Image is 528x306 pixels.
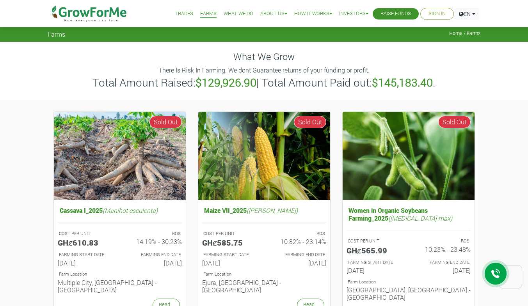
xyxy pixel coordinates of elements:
[198,112,330,200] img: growforme image
[455,8,479,20] a: EN
[428,10,446,18] a: Sign In
[200,10,217,18] a: Farms
[58,238,114,247] h5: GHȼ610.83
[348,238,402,244] p: COST PER UNIT
[202,238,258,247] h5: GHȼ585.75
[247,206,298,214] i: ([PERSON_NAME])
[127,230,181,237] p: ROS
[347,246,403,255] h5: GHȼ565.99
[271,251,325,258] p: FARMING END DATE
[380,10,411,18] a: Raise Funds
[271,230,325,237] p: ROS
[416,259,469,266] p: FARMING END DATE
[388,214,452,222] i: ([MEDICAL_DATA] max)
[149,116,182,128] span: Sold Out
[58,259,114,267] h6: [DATE]
[48,51,481,62] h4: What We Grow
[58,279,182,294] h6: Multiple City, [GEOGRAPHIC_DATA] - [GEOGRAPHIC_DATA]
[59,271,181,278] p: Location of Farm
[347,205,471,223] h5: Women in Organic Soybeans Farming_2025
[270,238,326,245] h6: 10.82% - 23.14%
[270,259,326,267] h6: [DATE]
[59,230,113,237] p: COST PER UNIT
[202,279,326,294] h6: Ejura, [GEOGRAPHIC_DATA] - [GEOGRAPHIC_DATA]
[48,30,65,38] span: Farms
[294,10,332,18] a: How it Works
[416,238,469,244] p: ROS
[347,267,403,274] h6: [DATE]
[58,205,182,216] h5: Cassava I_2025
[202,205,326,216] h5: Maize VII_2025
[343,112,475,200] img: growforme image
[339,10,368,18] a: Investors
[414,246,471,253] h6: 10.23% - 23.48%
[438,116,471,128] span: Sold Out
[372,75,433,90] b: $145,183.40
[348,259,402,266] p: FARMING START DATE
[203,251,257,258] p: FARMING START DATE
[202,259,258,267] h6: [DATE]
[203,230,257,237] p: COST PER UNIT
[103,206,158,214] i: (Manihot esculenta)
[175,10,193,18] a: Trades
[294,116,326,128] span: Sold Out
[224,10,253,18] a: What We Do
[54,112,186,200] img: growforme image
[414,267,471,274] h6: [DATE]
[260,10,287,18] a: About Us
[59,251,113,258] p: FARMING START DATE
[348,279,469,285] p: Location of Farm
[49,65,480,75] p: There Is Risk In Farming. We dont Guarantee returns of your funding or profit.
[49,76,480,89] h3: Total Amount Raised: | Total Amount Paid out: .
[203,271,325,278] p: Location of Farm
[347,286,471,301] h6: [GEOGRAPHIC_DATA], [GEOGRAPHIC_DATA] - [GEOGRAPHIC_DATA]
[449,30,481,36] span: Home / Farms
[126,238,182,245] h6: 14.19% - 30.23%
[127,251,181,258] p: FARMING END DATE
[126,259,182,267] h6: [DATE]
[196,75,256,90] b: $129,926.90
